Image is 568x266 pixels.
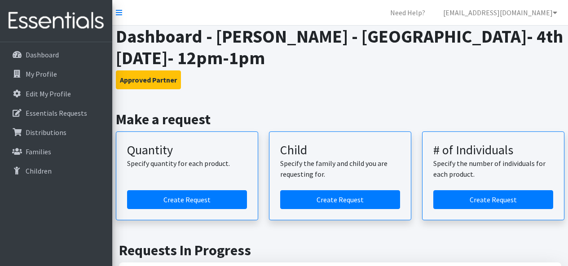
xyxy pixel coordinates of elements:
a: Essentials Requests [4,104,109,122]
a: Dashboard [4,46,109,64]
p: My Profile [26,70,57,78]
p: Distributions [26,128,66,137]
a: My Profile [4,65,109,83]
p: Families [26,147,51,156]
a: Distributions [4,123,109,141]
button: Approved Partner [116,70,181,89]
h3: Quantity [127,143,247,158]
p: Edit My Profile [26,89,71,98]
img: HumanEssentials [4,6,109,36]
a: [EMAIL_ADDRESS][DOMAIN_NAME] [436,4,564,22]
p: Specify the family and child you are requesting for. [280,158,400,179]
p: Specify quantity for each product. [127,158,247,169]
p: Children [26,166,52,175]
h2: Make a request [116,111,565,128]
p: Essentials Requests [26,109,87,118]
a: Children [4,162,109,180]
a: Create a request for a child or family [280,190,400,209]
h3: Child [280,143,400,158]
h2: Requests In Progress [119,242,561,259]
a: Need Help? [383,4,432,22]
a: Families [4,143,109,161]
h1: Dashboard - [PERSON_NAME] - [GEOGRAPHIC_DATA]- 4th [DATE]- 12pm-1pm [116,26,565,69]
h3: # of Individuals [433,143,553,158]
p: Dashboard [26,50,59,59]
a: Create a request by number of individuals [433,190,553,209]
a: Edit My Profile [4,85,109,103]
p: Specify the number of individuals for each product. [433,158,553,179]
a: Create a request by quantity [127,190,247,209]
